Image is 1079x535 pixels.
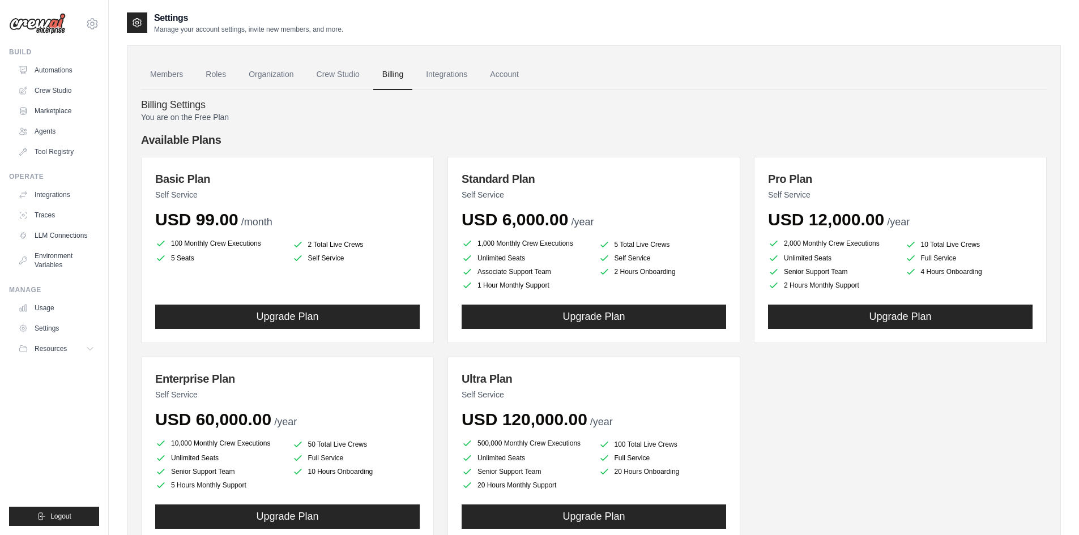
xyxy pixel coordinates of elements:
li: 2 Hours Monthly Support [768,280,896,291]
a: Tool Registry [14,143,99,161]
h3: Pro Plan [768,171,1033,187]
p: You are on the Free Plan [141,112,1047,123]
p: Self Service [462,189,726,200]
li: 500,000 Monthly Crew Executions [462,436,590,450]
a: Traces [14,206,99,224]
h3: Basic Plan [155,171,420,187]
a: Marketplace [14,102,99,120]
a: Automations [14,61,99,79]
li: Unlimited Seats [768,252,896,264]
li: 5 Seats [155,252,283,264]
a: Agents [14,122,99,140]
button: Upgrade Plan [462,305,726,329]
li: Unlimited Seats [462,452,590,464]
li: 1,000 Monthly Crew Executions [462,237,590,250]
p: Self Service [155,189,420,200]
li: 10,000 Monthly Crew Executions [155,436,283,450]
li: Unlimited Seats [155,452,283,464]
img: Logo [9,13,66,35]
a: Crew Studio [14,82,99,100]
span: /year [887,216,910,228]
h4: Billing Settings [141,99,1047,112]
span: USD 60,000.00 [155,410,271,429]
a: Account [481,59,528,90]
li: 10 Total Live Crews [905,239,1033,250]
a: LLM Connections [14,226,99,245]
li: 2,000 Monthly Crew Executions [768,237,896,250]
a: Integrations [417,59,476,90]
p: Self Service [462,389,726,400]
button: Logout [9,507,99,526]
li: Unlimited Seats [462,252,590,264]
li: Self Service [599,252,727,264]
a: Integrations [14,186,99,204]
h3: Enterprise Plan [155,371,420,387]
li: 4 Hours Onboarding [905,266,1033,277]
span: USD 12,000.00 [768,210,884,229]
span: /year [590,416,613,427]
span: Logout [50,512,71,521]
a: Billing [373,59,412,90]
li: Self Service [292,252,420,264]
li: 1 Hour Monthly Support [462,280,590,291]
a: Roles [197,59,235,90]
span: /year [571,216,594,228]
li: 20 Hours Monthly Support [462,480,590,491]
li: Senior Support Team [155,466,283,477]
a: Members [141,59,192,90]
li: 100 Total Live Crews [599,439,727,450]
li: 20 Hours Onboarding [599,466,727,477]
div: Build [9,48,99,57]
h3: Standard Plan [462,171,726,187]
iframe: Chat Widget [1022,481,1079,535]
span: /year [274,416,297,427]
span: USD 120,000.00 [462,410,587,429]
button: Upgrade Plan [768,305,1033,329]
a: Crew Studio [308,59,369,90]
li: 5 Total Live Crews [599,239,727,250]
h2: Settings [154,11,343,25]
li: 2 Hours Onboarding [599,266,727,277]
li: Full Service [292,452,420,464]
span: USD 99.00 [155,210,238,229]
span: Resources [35,344,67,353]
button: Upgrade Plan [155,504,420,529]
li: Associate Support Team [462,266,590,277]
li: 10 Hours Onboarding [292,466,420,477]
a: Environment Variables [14,247,99,274]
span: USD 6,000.00 [462,210,568,229]
div: Operate [9,172,99,181]
button: Upgrade Plan [462,504,726,529]
h4: Available Plans [141,132,1047,148]
li: Senior Support Team [768,266,896,277]
button: Upgrade Plan [155,305,420,329]
li: 2 Total Live Crews [292,239,420,250]
li: 5 Hours Monthly Support [155,480,283,491]
li: Full Service [905,252,1033,264]
h3: Ultra Plan [462,371,726,387]
li: 100 Monthly Crew Executions [155,237,283,250]
li: 50 Total Live Crews [292,439,420,450]
a: Settings [14,319,99,337]
button: Resources [14,340,99,358]
li: Full Service [599,452,727,464]
li: Senior Support Team [462,466,590,477]
a: Organization [240,59,302,90]
a: Usage [14,299,99,317]
p: Self Service [768,189,1033,200]
p: Manage your account settings, invite new members, and more. [154,25,343,34]
div: Manage [9,285,99,294]
p: Self Service [155,389,420,400]
span: /month [241,216,272,228]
